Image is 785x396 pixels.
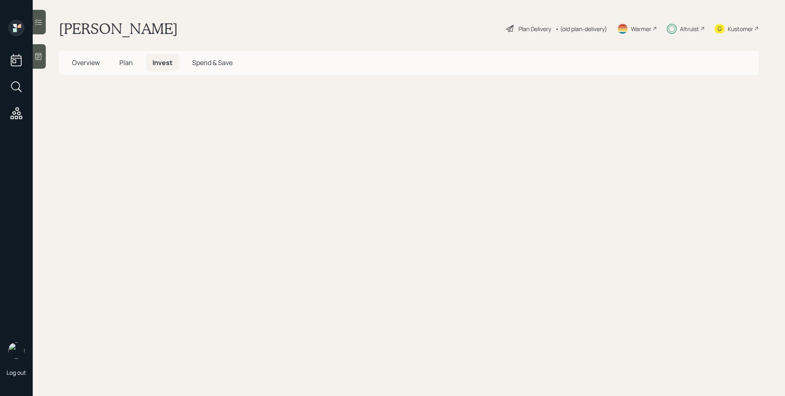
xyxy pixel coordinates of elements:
h1: [PERSON_NAME] [59,20,178,38]
span: Spend & Save [192,58,233,67]
span: Invest [153,58,173,67]
span: Plan [119,58,133,67]
span: Overview [72,58,100,67]
div: Log out [7,369,26,376]
div: • (old plan-delivery) [555,25,607,33]
div: Altruist [680,25,699,33]
div: Kustomer [728,25,753,33]
div: Warmer [631,25,651,33]
img: james-distasi-headshot.png [8,342,25,359]
div: Plan Delivery [518,25,551,33]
